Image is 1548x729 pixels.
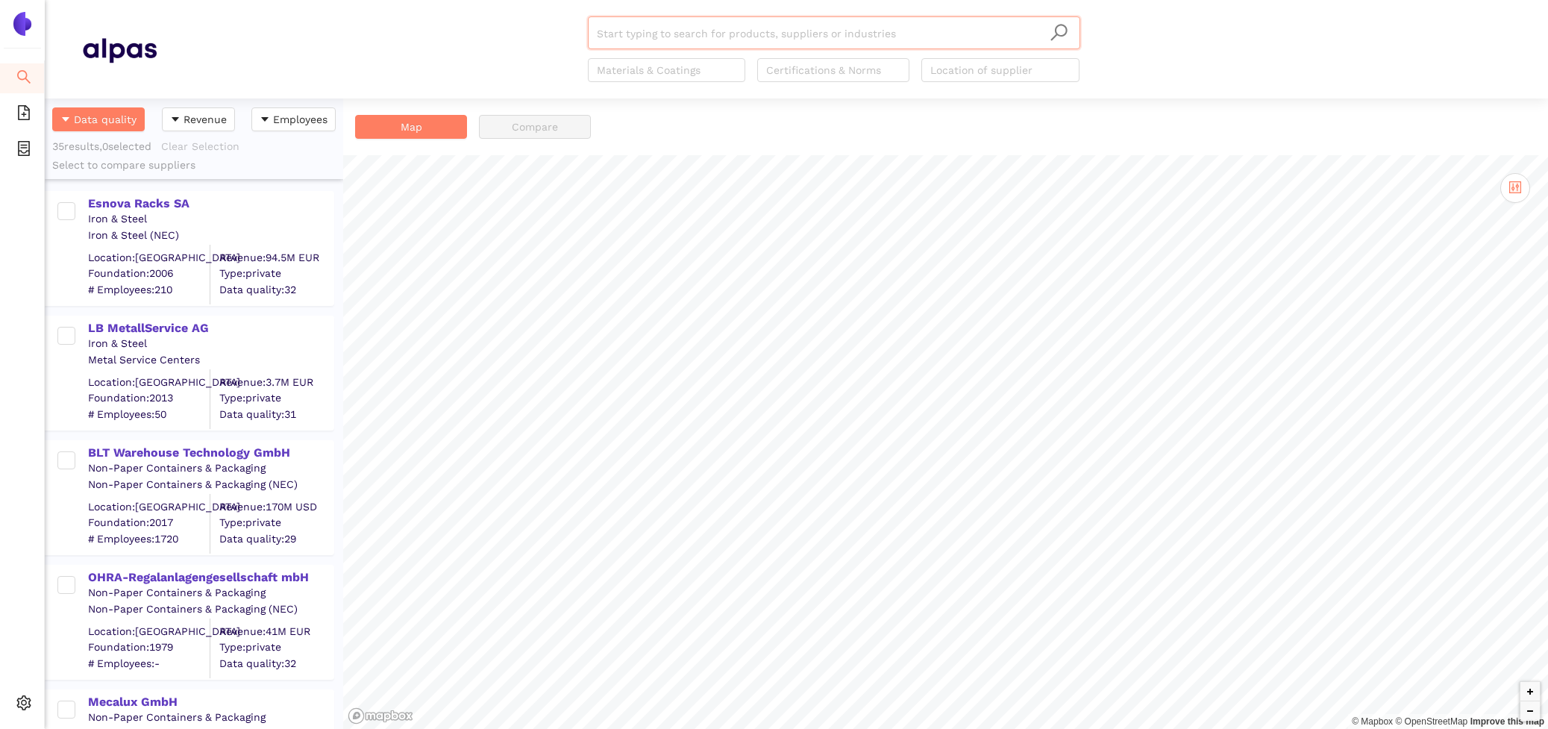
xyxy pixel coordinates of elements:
div: Mecalux GmbH [88,694,333,710]
span: # Employees: 210 [88,282,210,297]
div: Revenue: 3.7M EUR [219,375,333,389]
span: Foundation: 1979 [88,640,210,655]
span: setting [16,690,31,720]
div: Iron & Steel [88,337,333,351]
span: 35 results, 0 selected [52,140,151,152]
span: Foundation: 2006 [88,266,210,281]
span: Data quality: 32 [219,282,333,297]
div: Metal Service Centers [88,353,333,368]
button: caret-downRevenue [162,107,235,131]
div: Iron & Steel (NEC) [88,228,333,243]
span: Data quality [74,111,137,128]
div: Location: [GEOGRAPHIC_DATA] [88,624,210,639]
div: Non-Paper Containers & Packaging [88,586,333,601]
canvas: Map [343,155,1548,729]
span: # Employees: 1720 [88,531,210,546]
div: Location: [GEOGRAPHIC_DATA] [88,250,210,265]
span: Type: private [219,640,333,655]
span: Data quality: 31 [219,407,333,422]
button: Zoom out [1520,701,1540,721]
span: Map [401,119,422,135]
span: container [16,136,31,166]
span: Data quality: 32 [219,656,333,671]
div: BLT Warehouse Technology GmbH [88,445,333,461]
span: caret-down [260,114,270,126]
span: caret-down [60,114,71,126]
button: Clear Selection [160,134,249,158]
div: Iron & Steel [88,212,333,227]
div: Revenue: 94.5M EUR [219,250,333,265]
button: caret-downEmployees [251,107,336,131]
span: control [1508,181,1522,194]
button: Zoom in [1520,682,1540,701]
div: Revenue: 41M EUR [219,624,333,639]
span: search [1050,23,1068,42]
button: Map [355,115,467,139]
div: Revenue: 170M USD [219,499,333,514]
span: search [16,64,31,94]
img: Logo [10,12,34,36]
span: Data quality: 29 [219,531,333,546]
div: Select to compare suppliers [52,158,336,173]
span: Foundation: 2013 [88,391,210,406]
div: Non-Paper Containers & Packaging [88,461,333,476]
span: Employees [273,111,328,128]
span: # Employees: - [88,656,210,671]
span: Type: private [219,391,333,406]
a: Mapbox logo [348,707,413,725]
span: Type: private [219,516,333,531]
div: Location: [GEOGRAPHIC_DATA] [88,375,210,389]
img: Homepage [82,31,157,69]
span: file-add [16,100,31,130]
div: Location: [GEOGRAPHIC_DATA] [88,499,210,514]
span: caret-down [170,114,181,126]
div: Non-Paper Containers & Packaging (NEC) [88,478,333,492]
button: caret-downData quality [52,107,145,131]
span: # Employees: 50 [88,407,210,422]
div: LB MetallService AG [88,320,333,337]
div: Esnova Racks SA [88,195,333,212]
div: Non-Paper Containers & Packaging [88,710,333,725]
span: Foundation: 2017 [88,516,210,531]
span: Revenue [184,111,227,128]
div: Non-Paper Containers & Packaging (NEC) [88,602,333,617]
span: Type: private [219,266,333,281]
div: OHRA-Regalanlagengesellschaft mbH [88,569,333,586]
